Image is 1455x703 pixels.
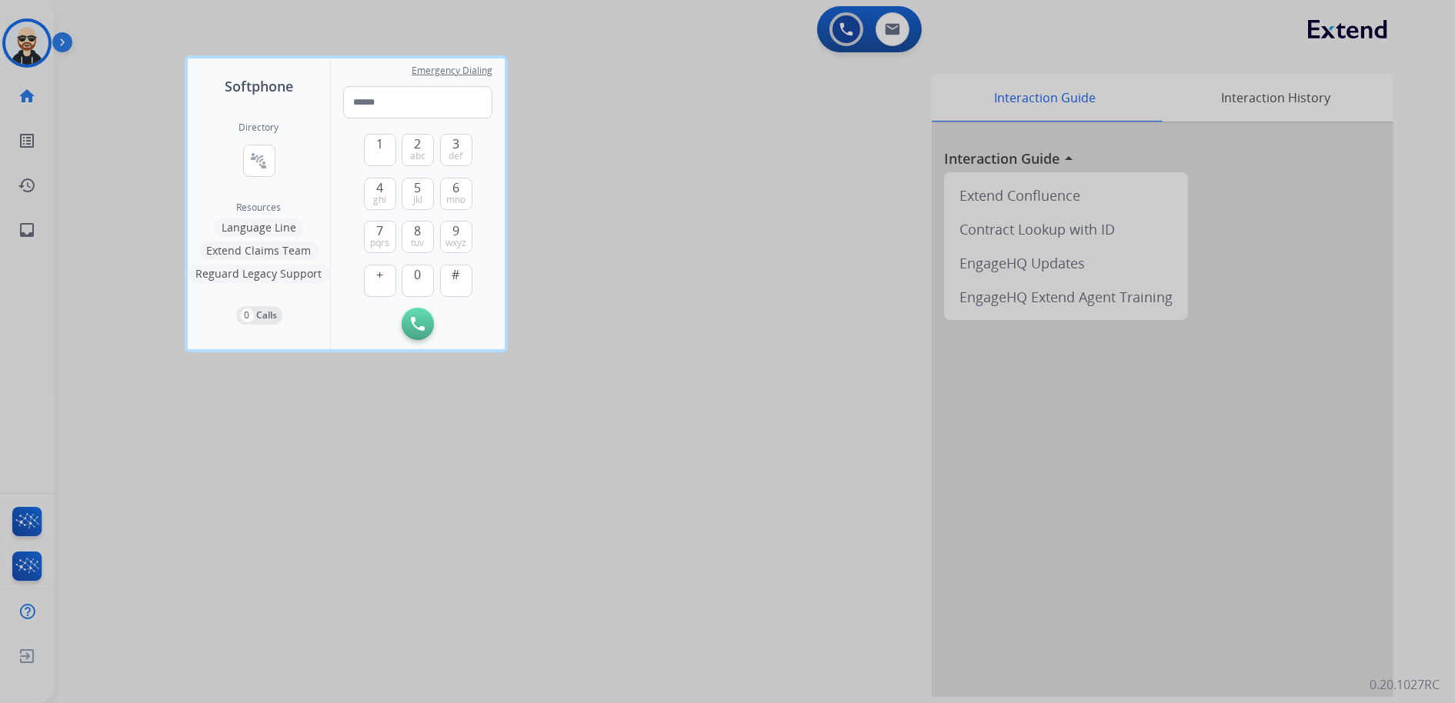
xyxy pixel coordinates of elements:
[411,317,425,331] img: call-button
[225,75,293,97] span: Softphone
[239,122,279,134] h2: Directory
[364,221,396,253] button: 7pqrs
[440,265,472,297] button: #
[376,178,383,197] span: 4
[452,135,459,153] span: 3
[373,194,386,206] span: ghi
[241,308,254,322] p: 0
[1370,675,1440,694] p: 0.20.1027RC
[415,222,422,240] span: 8
[364,134,396,166] button: 1
[452,265,460,284] span: #
[364,178,396,210] button: 4ghi
[410,150,425,162] span: abc
[370,237,389,249] span: pqrs
[376,265,383,284] span: +
[402,265,434,297] button: 0
[402,221,434,253] button: 8tuv
[415,178,422,197] span: 5
[376,222,383,240] span: 7
[376,135,383,153] span: 1
[440,178,472,210] button: 6mno
[237,202,282,214] span: Resources
[452,178,459,197] span: 6
[402,178,434,210] button: 5jkl
[446,194,466,206] span: mno
[412,237,425,249] span: tuv
[440,134,472,166] button: 3def
[189,265,330,283] button: Reguard Legacy Support
[402,134,434,166] button: 2abc
[446,237,466,249] span: wxyz
[412,65,492,77] span: Emergency Dialing
[236,306,282,325] button: 0Calls
[257,308,278,322] p: Calls
[250,152,269,170] mat-icon: connect_without_contact
[449,150,463,162] span: def
[214,218,304,237] button: Language Line
[413,194,422,206] span: jkl
[199,242,319,260] button: Extend Claims Team
[415,265,422,284] span: 0
[364,265,396,297] button: +
[452,222,459,240] span: 9
[440,221,472,253] button: 9wxyz
[415,135,422,153] span: 2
